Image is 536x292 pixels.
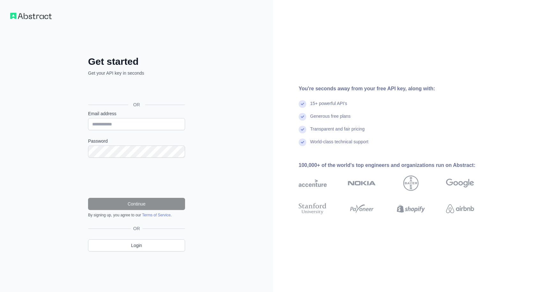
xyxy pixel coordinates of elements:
div: 100,000+ of the world's top engineers and organizations run on Abstract: [299,161,495,169]
div: Generous free plans [310,113,351,126]
div: Transparent and fair pricing [310,126,365,139]
div: You're seconds away from your free API key, along with: [299,85,495,93]
img: airbnb [446,202,474,216]
button: Continue [88,198,185,210]
img: check mark [299,139,306,146]
img: shopify [397,202,425,216]
label: Email address [88,110,185,117]
img: check mark [299,126,306,133]
div: By signing up, you agree to our . [88,213,185,218]
img: bayer [403,176,419,191]
img: nokia [348,176,376,191]
label: Password [88,138,185,144]
img: payoneer [348,202,376,216]
img: Workflow [10,13,52,19]
img: accenture [299,176,327,191]
div: World-class technical support [310,139,368,151]
div: 15+ powerful API's [310,100,347,113]
a: Login [88,239,185,251]
img: check mark [299,113,306,121]
img: google [446,176,474,191]
p: Get your API key in seconds [88,70,185,76]
span: OR [131,225,143,232]
span: OR [128,101,145,108]
img: stanford university [299,202,327,216]
iframe: Sign in with Google Button [85,83,187,97]
iframe: reCAPTCHA [88,165,185,190]
img: check mark [299,100,306,108]
h2: Get started [88,56,185,67]
a: Terms of Service [142,213,170,217]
